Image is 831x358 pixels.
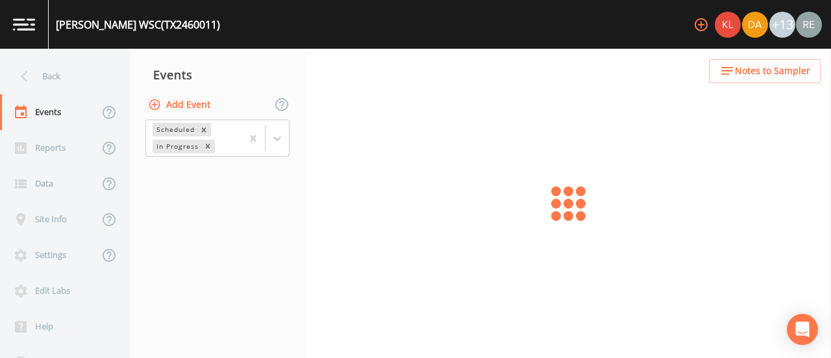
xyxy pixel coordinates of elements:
[742,12,768,38] img: a84961a0472e9debc750dd08a004988d
[735,63,810,79] span: Notes to Sampler
[56,17,220,32] div: [PERSON_NAME] WSC (TX2460011)
[709,59,821,83] button: Notes to Sampler
[741,12,769,38] div: David Weber
[796,12,822,38] img: e720f1e92442e99c2aab0e3b783e6548
[145,93,216,117] button: Add Event
[153,140,201,153] div: In Progress
[201,140,215,153] div: Remove In Progress
[130,58,305,91] div: Events
[714,12,741,38] div: Kler Teran
[715,12,741,38] img: 9c4450d90d3b8045b2e5fa62e4f92659
[153,123,197,136] div: Scheduled
[13,18,35,31] img: logo
[197,123,211,136] div: Remove Scheduled
[769,12,795,38] div: +13
[787,314,818,345] div: Open Intercom Messenger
